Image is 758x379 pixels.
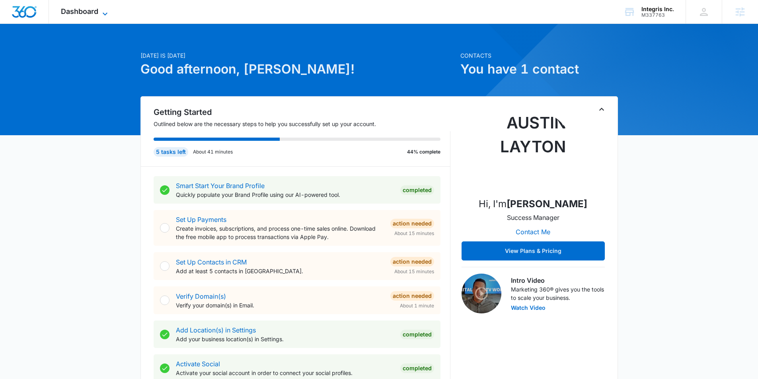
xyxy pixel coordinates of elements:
div: account name [641,6,674,12]
div: Completed [400,363,434,373]
h1: You have 1 contact [460,60,618,79]
div: Completed [400,185,434,195]
a: Add Location(s) in Settings [176,326,256,334]
div: Action Needed [390,257,434,266]
h3: Intro Video [511,276,605,285]
img: Intro Video [462,274,501,313]
a: Set Up Payments [176,216,226,224]
div: Completed [400,330,434,339]
p: [DATE] is [DATE] [140,51,456,60]
span: About 1 minute [400,302,434,309]
p: Hi, I'm [479,197,587,211]
p: About 41 minutes [193,148,233,155]
a: Activate Social [176,360,220,368]
div: Action Needed [390,291,434,301]
button: View Plans & Pricing [462,241,605,260]
p: Contacts [460,51,618,60]
div: 5 tasks left [154,147,188,157]
p: Quickly populate your Brand Profile using our AI-powered tool. [176,190,394,199]
p: 44% complete [407,148,440,155]
span: About 15 minutes [394,230,434,237]
h2: Getting Started [154,106,450,118]
span: About 15 minutes [394,268,434,275]
a: Smart Start Your Brand Profile [176,182,265,190]
a: Set Up Contacts in CRM [176,258,247,266]
strong: [PERSON_NAME] [507,198,587,210]
img: Austin Layton [493,111,573,190]
p: Success Manager [507,213,559,222]
button: Watch Video [511,305,546,311]
span: Dashboard [61,7,98,16]
button: Toggle Collapse [597,105,606,114]
a: Verify Domain(s) [176,292,226,300]
button: Contact Me [508,222,558,241]
p: Add your business location(s) in Settings. [176,335,394,343]
div: account id [641,12,674,18]
p: Activate your social account in order to connect your social profiles. [176,369,394,377]
div: Action Needed [390,219,434,228]
p: Verify your domain(s) in Email. [176,301,384,309]
p: Create invoices, subscriptions, and process one-time sales online. Download the free mobile app t... [176,224,384,241]
h1: Good afternoon, [PERSON_NAME]! [140,60,456,79]
p: Add at least 5 contacts in [GEOGRAPHIC_DATA]. [176,267,384,275]
p: Outlined below are the necessary steps to help you successfully set up your account. [154,120,450,128]
p: Marketing 360® gives you the tools to scale your business. [511,285,605,302]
